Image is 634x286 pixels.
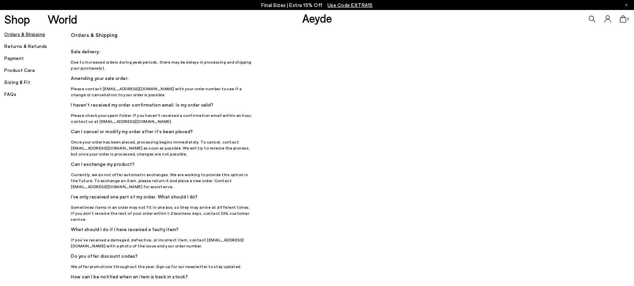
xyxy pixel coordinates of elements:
[71,237,254,249] p: If you’ve received a damaged, defective, or incorrect item, contact [EMAIL_ADDRESS][DOMAIN_NAME] ...
[4,30,71,39] h5: Orders & Shipping
[71,263,254,269] p: We offer promotions throughout the year. Sign up for our newsletter to stay updated.
[71,204,254,222] p: Sometimes items in an order may not fit in one box, so they may arrive at different times. If you...
[626,17,630,21] span: 0
[71,139,254,157] p: Once your order has been placed, processing begins immediately. To cancel, contact [EMAIL_ADDRESS...
[327,2,373,8] span: Navigate to /collections/ss25-final-sizes
[71,192,254,201] h5: I’ve only received one part of my order. What should I do?
[71,159,254,169] h5: Can I exchange my product?
[71,59,254,71] p: Due to increased orders during peak periods, there may be delays in processing and shipping your ...
[4,13,30,25] a: Shop
[71,47,254,56] h5: Sale delivery:
[71,272,254,281] h5: How can I be notified when an item is back in stock?
[4,54,71,63] h5: Payment
[71,251,254,261] h5: Do you offer discount codes?
[302,11,332,25] a: Aeyde
[4,90,71,99] h5: FAQs
[4,78,71,87] h5: Sizing & Fit
[71,171,254,189] p: Currently, we do not offer automatic exchanges. We are working to provide this option in the futu...
[620,15,626,23] a: 0
[4,42,71,51] h5: Returns & Refunds
[71,225,254,234] h5: What should I do if I have received a faulty item?
[71,127,254,136] h5: Can I cancel or modify my order after it's been placed?
[48,13,77,25] a: World
[4,66,71,75] h5: Product Care
[71,86,254,98] p: Please contact [EMAIL_ADDRESS][DOMAIN_NAME] with your order number to see if a change or cancella...
[71,100,254,110] h5: I haven’t received my order confirmation email. Is my order valid?
[71,74,254,83] h5: Amending your sale order:
[261,1,373,9] p: Final Sizes | Extra 15% Off
[71,112,254,124] p: Please check your spam folder. If you haven't received a confirmation email within an hour, conta...
[71,30,572,40] h3: Orders & Shipping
